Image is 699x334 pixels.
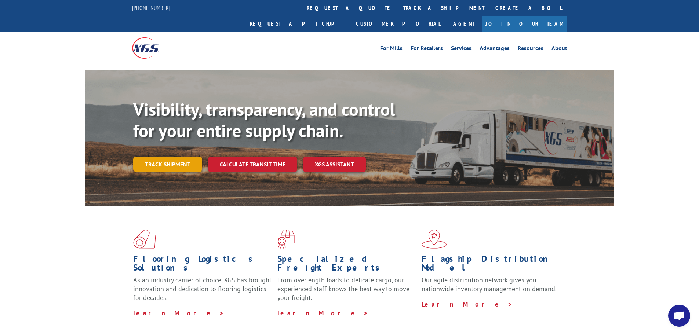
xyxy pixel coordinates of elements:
[422,230,447,249] img: xgs-icon-flagship-distribution-model-red
[303,157,366,172] a: XGS ASSISTANT
[518,45,543,54] a: Resources
[244,16,350,32] a: Request a pickup
[480,45,510,54] a: Advantages
[208,157,297,172] a: Calculate transit time
[482,16,567,32] a: Join Our Team
[350,16,446,32] a: Customer Portal
[422,276,557,293] span: Our agile distribution network gives you nationwide inventory management on demand.
[422,254,560,276] h1: Flagship Distribution Model
[422,300,513,308] a: Learn More >
[380,45,403,54] a: For Mills
[133,230,156,249] img: xgs-icon-total-supply-chain-intelligence-red
[411,45,443,54] a: For Retailers
[133,157,202,172] a: Track shipment
[132,4,170,11] a: [PHONE_NUMBER]
[668,305,690,327] div: Open chat
[133,276,272,302] span: As an industry carrier of choice, XGS has brought innovation and dedication to flooring logistics...
[277,276,416,308] p: From overlength loads to delicate cargo, our experienced staff knows the best way to move your fr...
[133,98,395,142] b: Visibility, transparency, and control for your entire supply chain.
[451,45,472,54] a: Services
[133,309,225,317] a: Learn More >
[133,254,272,276] h1: Flooring Logistics Solutions
[277,309,369,317] a: Learn More >
[277,230,295,249] img: xgs-icon-focused-on-flooring-red
[551,45,567,54] a: About
[277,254,416,276] h1: Specialized Freight Experts
[446,16,482,32] a: Agent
